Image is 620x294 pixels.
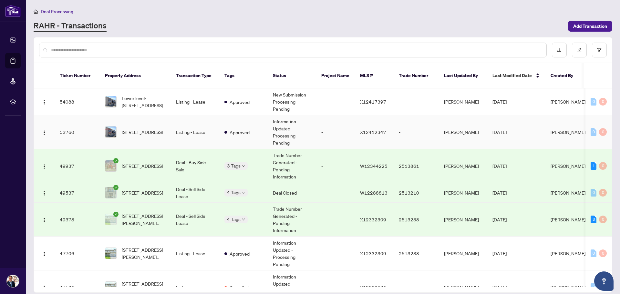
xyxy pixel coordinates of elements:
button: Open asap [594,271,614,291]
span: down [242,218,245,221]
div: 0 [599,162,607,170]
img: thumbnail-img [105,187,116,198]
span: [PERSON_NAME] [551,284,585,290]
div: 0 [591,249,596,257]
img: Logo [42,130,47,135]
span: X12332309 [360,250,386,256]
button: Add Transaction [568,21,612,32]
td: - [316,149,355,183]
td: - [316,183,355,203]
span: 4 Tags [227,216,241,223]
button: Logo [39,161,49,171]
td: Listing - Lease [171,237,219,270]
td: Listing - Lease [171,115,219,149]
span: download [557,48,562,52]
td: [PERSON_NAME] [439,237,487,270]
button: download [552,43,567,57]
td: 2513238 [394,203,439,237]
button: Logo [39,127,49,137]
th: Last Updated By [439,63,487,88]
img: thumbnail-img [105,248,116,259]
span: [STREET_ADDRESS][PERSON_NAME][PERSON_NAME] [122,246,166,260]
span: check-circle [113,212,119,217]
td: 49937 [55,149,100,183]
img: Logo [42,251,47,257]
div: 0 [591,128,596,136]
td: [PERSON_NAME] [439,115,487,149]
div: 0 [599,98,607,106]
span: filter [597,48,602,52]
td: Trade Number Generated - Pending Information [268,203,316,237]
td: [PERSON_NAME] [439,149,487,183]
button: filter [592,43,607,57]
button: Logo [39,96,49,107]
td: - [394,88,439,115]
span: edit [577,48,582,52]
span: X12412347 [360,129,386,135]
span: check-circle [113,158,119,163]
div: 0 [599,216,607,223]
th: Status [268,63,316,88]
td: New Submission - Processing Pending [268,88,316,115]
div: 0 [591,98,596,106]
img: thumbnail-img [105,127,116,137]
span: Approved [230,250,250,257]
span: [STREET_ADDRESS] [122,162,163,169]
img: Logo [42,218,47,223]
th: Ticket Number [55,63,100,88]
img: thumbnail-img [105,160,116,171]
img: logo [5,5,21,17]
td: Listing - Lease [171,88,219,115]
button: Logo [39,282,49,292]
div: 0 [599,128,607,136]
span: [DATE] [492,250,507,256]
span: [PERSON_NAME] [551,129,585,135]
td: - [316,237,355,270]
td: Information Updated - Processing Pending [268,115,316,149]
span: [STREET_ADDRESS] [122,189,163,196]
th: Tags [219,63,268,88]
td: 47706 [55,237,100,270]
div: 0 [599,249,607,257]
th: Trade Number [394,63,439,88]
td: Deal - Buy Side Sale [171,149,219,183]
th: Last Modified Date [487,63,545,88]
span: Deal Processing [41,9,73,15]
span: Cancelled [230,284,249,291]
td: Deal - Sell Side Lease [171,183,219,203]
span: down [242,164,245,167]
span: W12288813 [360,190,387,196]
span: [DATE] [492,284,507,290]
span: [PERSON_NAME] [551,250,585,256]
td: 49537 [55,183,100,203]
span: home [34,9,38,14]
span: X12332309 [360,217,386,222]
span: [DATE] [492,217,507,222]
td: - [316,115,355,149]
th: Project Name [316,63,355,88]
span: [STREET_ADDRESS][PERSON_NAME][PERSON_NAME] [122,212,166,227]
td: 53760 [55,115,100,149]
span: Last Modified Date [492,72,532,79]
td: Deal Closed [268,183,316,203]
td: - [316,203,355,237]
span: Approved [230,98,250,106]
span: Add Transaction [573,21,607,31]
td: 2513238 [394,237,439,270]
td: Deal - Sell Side Lease [171,203,219,237]
img: thumbnail-img [105,214,116,225]
div: 0 [599,189,607,197]
button: Logo [39,248,49,259]
td: 2513861 [394,149,439,183]
span: 3 Tags [227,162,241,169]
span: X12330604 [360,284,386,290]
button: Logo [39,214,49,225]
td: - [316,88,355,115]
th: Transaction Type [171,63,219,88]
div: 3 [591,216,596,223]
span: [PERSON_NAME] [551,217,585,222]
span: down [242,191,245,194]
span: W12344225 [360,163,387,169]
img: Logo [42,191,47,196]
div: 0 [591,189,596,197]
